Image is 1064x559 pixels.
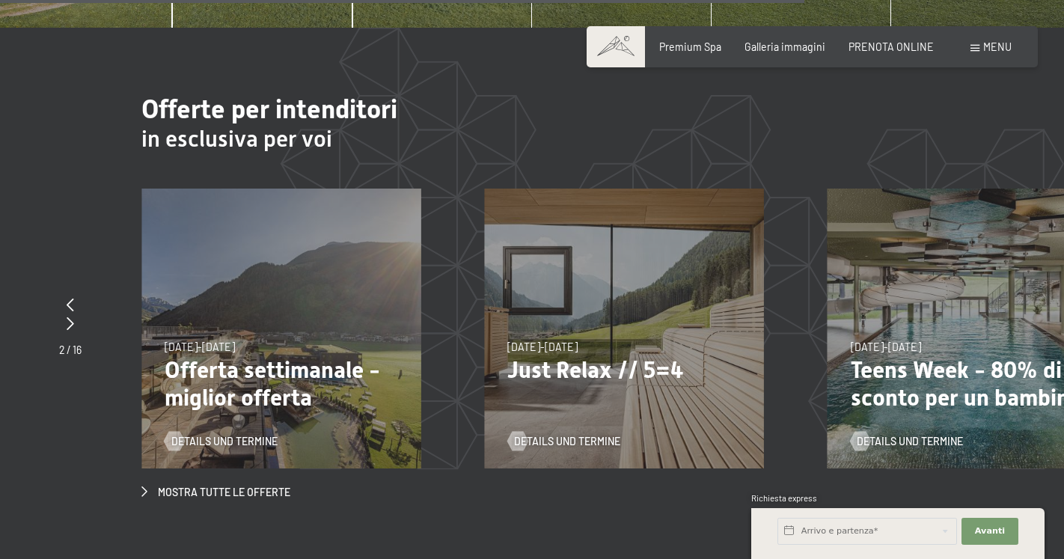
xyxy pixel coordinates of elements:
span: Details und Termine [514,434,620,449]
span: Richiesta express [751,493,817,503]
a: Details und Termine [507,434,620,449]
a: Galleria immagini [745,40,825,53]
span: / [67,343,71,356]
p: Just Relax // 5=4 [507,356,741,384]
span: Details und Termine [171,434,278,449]
span: [DATE]-[DATE] [507,340,578,353]
button: Avanti [961,518,1018,545]
span: 2 [59,343,65,356]
a: Premium Spa [659,40,721,53]
a: PRENOTA ONLINE [849,40,934,53]
a: Details und Termine [851,434,964,449]
span: [DATE]-[DATE] [165,340,235,353]
a: Mostra tutte le offerte [141,485,290,500]
span: 16 [73,343,82,356]
span: Offerte per intenditori [141,94,397,124]
span: Details und Termine [857,434,963,449]
span: Avanti [975,525,1005,537]
span: Menu [983,40,1012,53]
span: [DATE]-[DATE] [851,340,921,353]
a: Details und Termine [165,434,278,449]
p: Offerta settimanale - miglior offerta [165,356,398,412]
span: in esclusiva per voi [141,125,332,152]
span: Mostra tutte le offerte [158,485,290,500]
